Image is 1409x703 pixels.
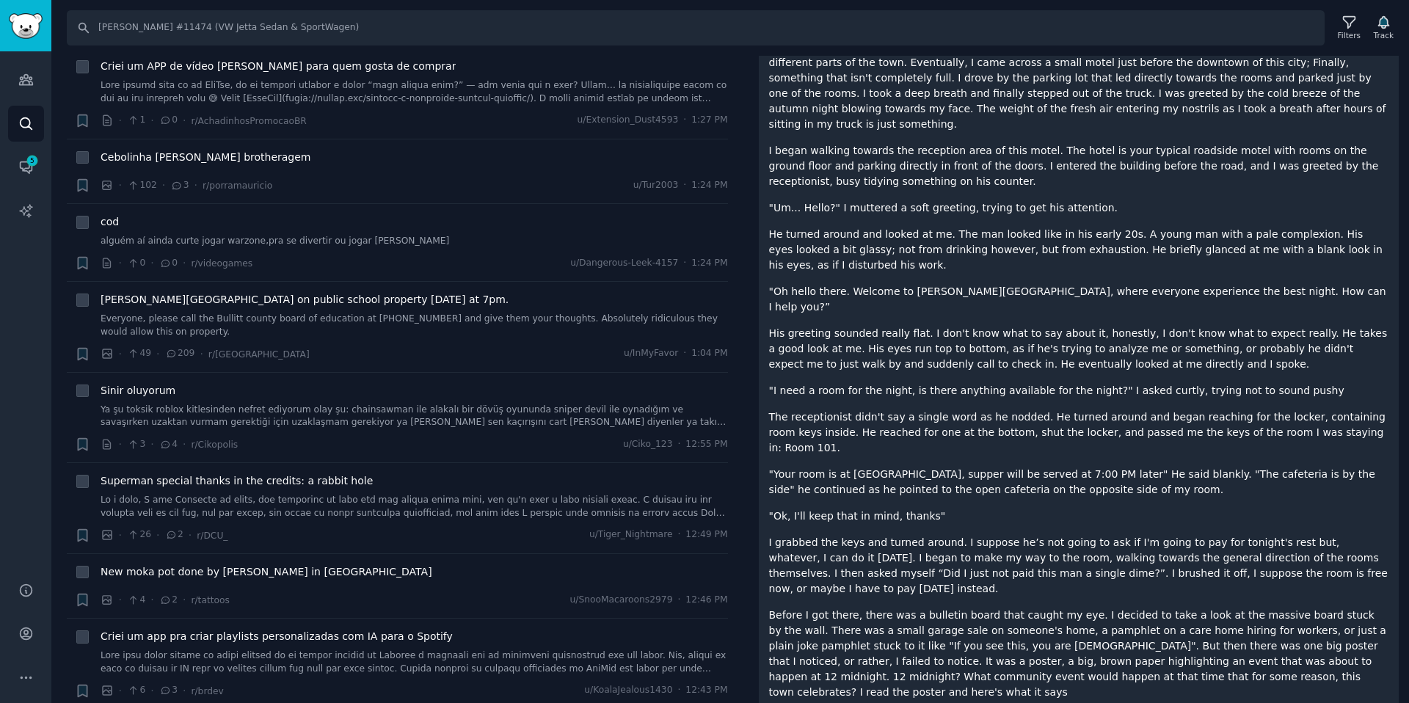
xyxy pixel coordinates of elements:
a: Ya şu toksik roblox kitlesinden nefret ediyorum olay şu: chainsawman ile alakalı bir dövüş oyunun... [101,404,728,429]
a: Lore ipsumd sita co ad EliTse, do ei tempori utlabor e dolor “magn aliqua enim?” — adm venia qui ... [101,79,728,105]
span: r/Cikopolis [191,440,238,450]
span: u/Tur2003 [633,179,679,192]
p: "I need a room for the night, is there anything available for the night?" I asked curtly, trying ... [769,383,1389,398]
span: r/brdev [191,686,223,696]
span: · [119,178,122,193]
span: · [189,528,192,543]
span: 1:24 PM [691,257,727,270]
span: 6 [127,684,145,697]
span: · [119,683,122,699]
span: 5 [26,156,39,166]
a: cod [101,214,119,230]
a: Criei um app pra criar playlists personalizadas com IA para o Spotify [101,629,453,644]
span: · [677,528,680,542]
a: Lore ipsu dolor sitame co adipi elitsed do ei tempor incidid ut Laboree d magnaali eni ad minimve... [101,649,728,675]
p: Before I got there, there was a bulletin board that caught my eye. I decided to take a look at th... [769,608,1389,700]
span: · [683,114,686,127]
span: r/porramauricio [203,181,272,191]
span: 3 [127,438,145,451]
span: r/AchadinhosPromocaoBR [191,116,306,126]
span: r/tattoos [191,595,229,605]
span: · [200,346,203,362]
span: · [677,684,680,697]
span: u/KoalaJealous1430 [584,684,672,697]
span: 0 [159,257,178,270]
a: alguém aí ainda curte jogar warzone,pra se divertir ou jogar [PERSON_NAME] [101,235,728,248]
p: "Ok, I'll keep that in mind, thanks" [769,509,1389,524]
p: I took a slight detour and drove on some of the town's inner roads, minding the sound I make, now... [769,40,1389,132]
span: 1:24 PM [691,179,727,192]
span: 3 [170,179,189,192]
span: 4 [159,438,178,451]
span: [PERSON_NAME][GEOGRAPHIC_DATA] on public school property [DATE] at 7pm. [101,292,509,307]
span: · [156,346,159,362]
input: Search Keyword [67,10,1325,45]
span: · [119,437,122,452]
span: 102 [127,179,157,192]
p: "Um... Hello?" I muttered a soft greeting, trying to get his attention. [769,200,1389,216]
span: · [194,178,197,193]
button: Track [1369,12,1399,43]
span: r/videogames [191,258,252,269]
p: The receptionist didn't say a single word as he nodded. He turned around and began reaching for t... [769,409,1389,456]
span: · [677,594,680,607]
span: · [156,528,159,543]
span: 0 [127,257,145,270]
a: Sinir oluyorum [101,383,175,398]
span: 3 [159,684,178,697]
div: Filters [1338,30,1361,40]
span: · [183,437,186,452]
span: · [119,592,122,608]
span: 26 [127,528,151,542]
span: · [183,683,186,699]
span: 12:43 PM [685,684,727,697]
span: u/Extension_Dust4593 [578,114,679,127]
a: Cebolinha [PERSON_NAME] brotheragem [101,150,311,165]
span: 2 [165,528,183,542]
span: · [183,113,186,128]
span: · [162,178,165,193]
a: Criei um APP de vídeo [PERSON_NAME] para quem gosta de comprar [101,59,456,74]
a: Everyone, please call the Bullitt county board of education at [PHONE_NUMBER] and give them your ... [101,313,728,338]
span: 12:49 PM [685,528,727,542]
span: 12:46 PM [685,594,727,607]
span: · [150,592,153,608]
span: 1:04 PM [691,347,727,360]
span: · [683,257,686,270]
p: "Your room is at [GEOGRAPHIC_DATA], supper will be served at 7:00 PM later" He said blankly. "The... [769,467,1389,498]
span: · [677,438,680,451]
span: 209 [165,347,195,360]
span: u/SnooMacaroons2979 [570,594,673,607]
p: He turned around and looked at me. The man looked like in his early 20s. A young man with a pale ... [769,227,1389,273]
span: 49 [127,347,151,360]
span: r/[GEOGRAPHIC_DATA] [208,349,310,360]
span: · [683,179,686,192]
p: "Oh hello there. Welcome to [PERSON_NAME][GEOGRAPHIC_DATA], where everyone experience the best ni... [769,284,1389,315]
span: · [183,592,186,608]
div: Track [1374,30,1394,40]
span: · [150,437,153,452]
span: · [150,113,153,128]
a: Superman special thanks in the credits: a rabbit hole [101,473,373,489]
a: Lo i dolo, S ame Consecte ad elits, doe temporinc ut labo etd mag aliqua enima mini, ven qu'n exe... [101,494,728,520]
span: 1 [127,114,145,127]
span: u/Ciko_123 [623,438,673,451]
span: · [119,528,122,543]
span: 0 [159,114,178,127]
span: u/InMyFavor [624,347,678,360]
p: I began walking towards the reception area of this motel. The hotel is your typical roadside mote... [769,143,1389,189]
span: u/Tiger_Nightmare [589,528,673,542]
a: New moka pot done by [PERSON_NAME] in [GEOGRAPHIC_DATA] [101,564,432,580]
span: · [119,113,122,128]
span: · [119,255,122,271]
span: · [150,255,153,271]
span: · [150,683,153,699]
span: · [183,255,186,271]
